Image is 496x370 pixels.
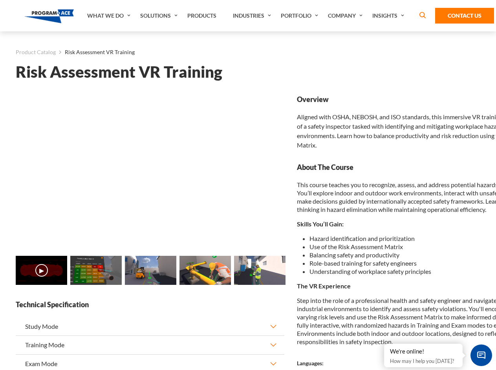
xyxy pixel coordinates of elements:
[35,264,48,277] button: ▶
[390,356,457,366] p: How may I help you [DATE]?
[16,47,56,57] a: Product Catalog
[297,360,324,366] strong: Languages:
[16,300,284,310] strong: Technical Specification
[56,47,135,57] li: Risk Assessment VR Training
[435,8,494,24] a: Contact Us
[234,256,286,285] img: Risk Assessment VR Training - Preview 4
[16,336,284,354] button: Training Mode
[24,9,74,23] img: Program-Ace
[179,256,231,285] img: Risk Assessment VR Training - Preview 3
[16,95,284,246] iframe: Risk Assessment VR Training - Video 0
[16,256,67,285] img: Risk Assessment VR Training - Video 0
[470,344,492,366] span: Chat Widget
[125,256,176,285] img: Risk Assessment VR Training - Preview 2
[70,256,122,285] img: Risk Assessment VR Training - Preview 1
[16,317,284,335] button: Study Mode
[390,348,457,355] div: We're online!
